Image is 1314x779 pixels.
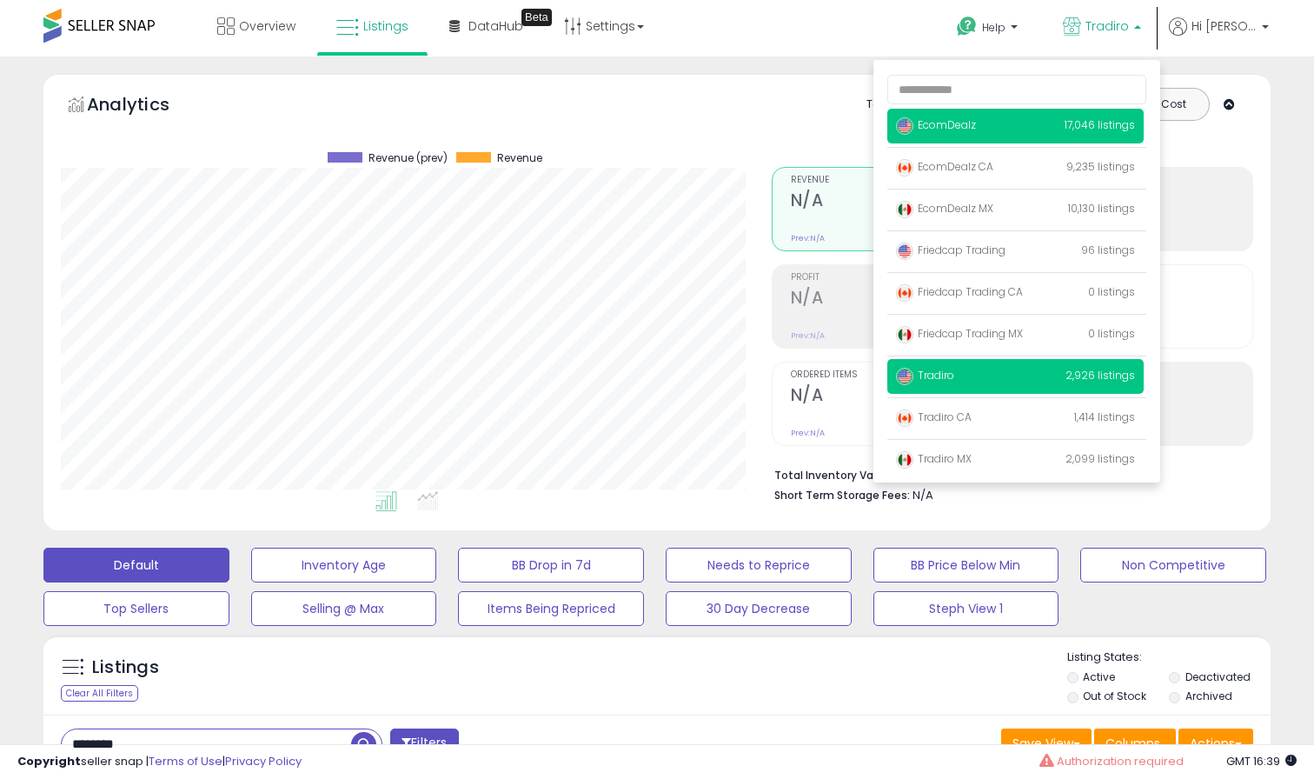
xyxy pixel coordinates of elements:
span: Ordered Items [791,370,1003,380]
img: usa.png [896,243,913,260]
span: Revenue (prev) [368,152,448,164]
h2: N/A [791,385,1003,409]
div: seller snap | | [17,754,302,770]
div: Totals For [866,97,934,113]
small: Prev: N/A [791,330,825,341]
a: Terms of Use [149,753,222,769]
button: Items Being Repriced [458,591,644,626]
span: 17,046 listings [1065,117,1135,132]
span: 1,414 listings [1074,409,1135,424]
button: Selling @ Max [251,591,437,626]
img: canada.png [896,159,913,176]
button: Top Sellers [43,591,229,626]
span: 0 listings [1088,284,1135,299]
button: Inventory Age [251,548,437,583]
span: 2,099 listings [1065,451,1135,466]
li: N/A [774,463,1240,484]
img: usa.png [896,368,913,385]
button: Filters [390,729,458,759]
button: Default [43,548,229,583]
span: 2,926 listings [1065,368,1135,383]
span: Overview [239,17,295,35]
span: Friedcap Trading [896,243,1005,257]
img: mexico.png [896,201,913,218]
strong: Copyright [17,753,81,769]
button: BB Drop in 7d [458,548,644,583]
span: Listings [363,17,408,35]
button: Steph View 1 [873,591,1059,626]
span: N/A [912,487,933,503]
span: Hi [PERSON_NAME] [1191,17,1257,35]
a: Hi [PERSON_NAME] [1169,17,1269,57]
span: Friedcap Trading CA [896,284,1023,299]
button: Save View [1001,729,1092,758]
span: Columns [1105,735,1160,752]
span: 96 listings [1081,243,1135,257]
label: Out of Stock [1083,689,1146,703]
img: canada.png [896,409,913,427]
h5: Analytics [87,92,203,121]
p: Listing States: [1067,649,1271,666]
h2: N/A [791,288,1003,311]
span: EcomDealz CA [896,159,993,174]
button: 30 Day Decrease [666,591,852,626]
b: Total Inventory Value: [774,468,893,483]
a: Privacy Policy [225,753,302,769]
i: Get Help [956,16,978,37]
img: canada.png [896,284,913,302]
button: BB Price Below Min [873,548,1059,583]
span: 0 listings [1088,326,1135,341]
span: 2025-10-8 16:39 GMT [1226,753,1297,769]
h2: N/A [791,190,1003,214]
div: Tooltip anchor [521,9,552,26]
span: 9,235 listings [1066,159,1135,174]
button: Columns [1094,729,1176,758]
small: Prev: N/A [791,428,825,438]
span: Profit [791,273,1003,283]
button: Needs to Reprice [666,548,852,583]
label: Deactivated [1185,669,1251,684]
small: Prev: N/A [791,233,825,243]
img: mexico.png [896,451,913,469]
h5: Listings [92,656,159,680]
img: mexico.png [896,326,913,343]
span: DataHub [468,17,523,35]
div: Clear All Filters [61,685,138,702]
span: EcomDealz [896,117,976,132]
b: Short Term Storage Fees: [774,488,910,503]
a: Help [943,3,1035,57]
span: Tradiro MX [896,451,972,466]
button: Non Competitive [1080,548,1266,583]
label: Archived [1185,689,1232,703]
span: Revenue [497,152,542,164]
button: Actions [1178,729,1253,758]
span: EcomDealz MX [896,201,993,216]
span: Tradiro CA [896,409,972,424]
span: Friedcap Trading MX [896,326,1023,341]
span: Revenue [791,176,1003,185]
span: 10,130 listings [1068,201,1135,216]
span: Tradiro [896,368,954,383]
span: Tradiro [1085,17,1129,35]
label: Active [1083,669,1115,684]
span: Help [982,20,1005,35]
img: usa.png [896,117,913,135]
